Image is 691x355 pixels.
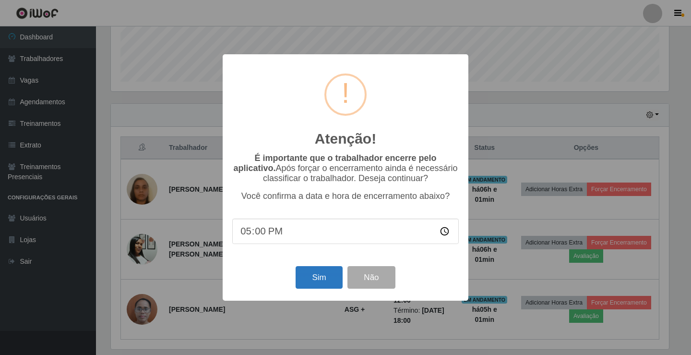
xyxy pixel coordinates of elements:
button: Sim [296,266,342,289]
button: Não [347,266,395,289]
h2: Atenção! [315,130,376,147]
p: Após forçar o encerramento ainda é necessário classificar o trabalhador. Deseja continuar? [232,153,459,184]
b: É importante que o trabalhador encerre pelo aplicativo. [233,153,436,173]
p: Você confirma a data e hora de encerramento abaixo? [232,191,459,201]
